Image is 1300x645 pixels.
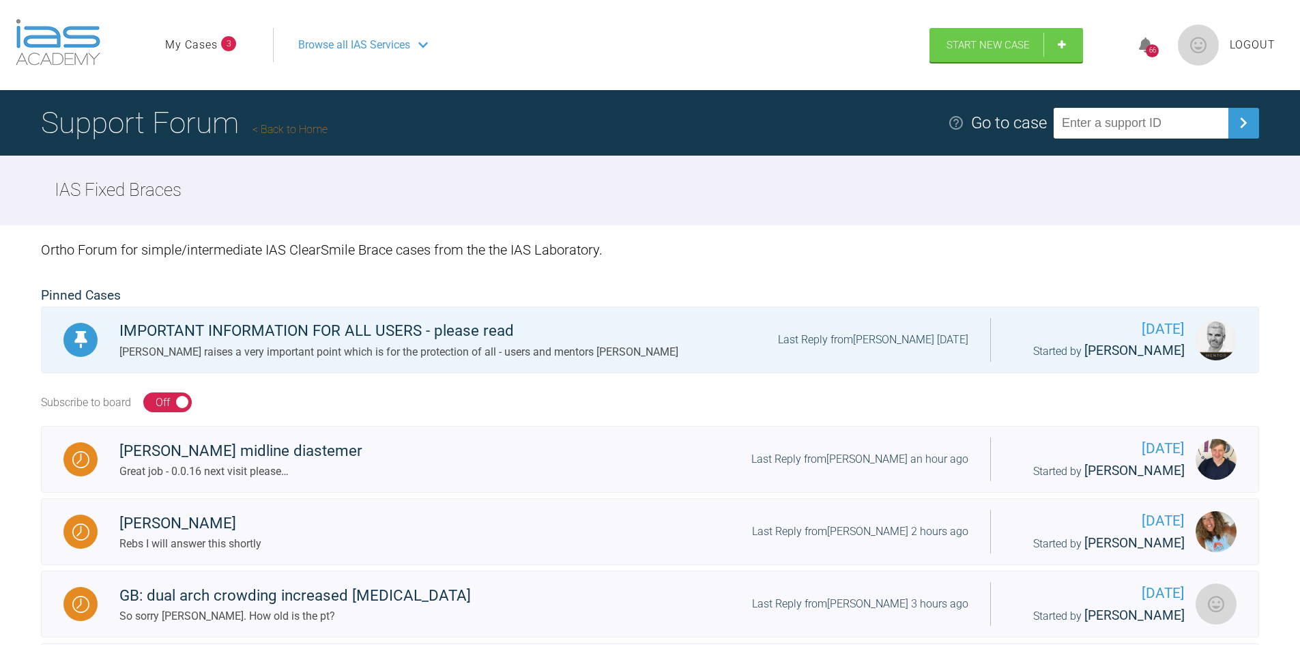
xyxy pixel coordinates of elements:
[119,319,678,343] div: IMPORTANT INFORMATION FOR ALL USERS - please read
[1196,511,1237,552] img: Rebecca Lynne Williams
[119,439,362,463] div: [PERSON_NAME] midline diastemer
[41,571,1259,637] a: WaitingGB: dual arch crowding increased [MEDICAL_DATA]So sorry [PERSON_NAME]. How old is the pt?L...
[119,463,362,481] div: Great job - 0.0.16 next visit please…
[1013,461,1185,482] div: Started by
[929,28,1083,62] a: Start New Case
[72,596,89,613] img: Waiting
[1013,318,1185,341] span: [DATE]
[1013,605,1185,627] div: Started by
[947,39,1030,51] span: Start New Case
[252,123,328,136] a: Back to Home
[1196,319,1237,360] img: Ross Hobson
[1084,535,1185,551] span: [PERSON_NAME]
[16,19,100,66] img: logo-light.3e3ef733.png
[1230,36,1275,54] a: Logout
[72,331,89,348] img: Pinned
[55,176,182,205] h2: IAS Fixed Braces
[1013,582,1185,605] span: [DATE]
[41,498,1259,565] a: Waiting[PERSON_NAME]Rebs I will answer this shortlyLast Reply from[PERSON_NAME] 2 hours ago[DATE]...
[41,285,1259,306] h2: Pinned Cases
[1232,112,1254,134] img: chevronRight.28bd32b0.svg
[1196,439,1237,480] img: Jack Gardner
[156,394,170,412] div: Off
[165,36,218,54] a: My Cases
[1013,438,1185,460] span: [DATE]
[1013,510,1185,532] span: [DATE]
[41,426,1259,493] a: Waiting[PERSON_NAME] midline diastemerGreat job - 0.0.16 next visit please…Last Reply from[PERSON...
[41,225,1259,274] div: Ortho Forum for simple/intermediate IAS ClearSmile Brace cases from the the IAS Laboratory.
[1084,343,1185,358] span: [PERSON_NAME]
[971,110,1047,136] div: Go to case
[72,451,89,468] img: Waiting
[1196,584,1237,625] img: Anthony Power
[119,343,678,361] div: [PERSON_NAME] raises a very important point which is for the protection of all - users and mentor...
[1084,463,1185,478] span: [PERSON_NAME]
[41,394,131,412] div: Subscribe to board
[948,115,964,131] img: help.e70b9f3d.svg
[72,524,89,541] img: Waiting
[119,511,261,536] div: [PERSON_NAME]
[1013,341,1185,362] div: Started by
[752,595,968,613] div: Last Reply from [PERSON_NAME] 3 hours ago
[1054,108,1228,139] input: Enter a support ID
[1146,44,1159,57] div: 66
[41,306,1259,373] a: PinnedIMPORTANT INFORMATION FOR ALL USERS - please read[PERSON_NAME] raises a very important poin...
[119,607,471,625] div: So sorry [PERSON_NAME]. How old is the pt?
[41,99,328,147] h1: Support Forum
[778,331,968,349] div: Last Reply from [PERSON_NAME] [DATE]
[1084,607,1185,623] span: [PERSON_NAME]
[1178,25,1219,66] img: profile.png
[298,36,410,54] span: Browse all IAS Services
[119,535,261,553] div: Rebs I will answer this shortly
[752,523,968,541] div: Last Reply from [PERSON_NAME] 2 hours ago
[751,450,968,468] div: Last Reply from [PERSON_NAME] an hour ago
[119,584,471,608] div: GB: dual arch crowding increased [MEDICAL_DATA]
[221,36,236,51] span: 3
[1013,533,1185,554] div: Started by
